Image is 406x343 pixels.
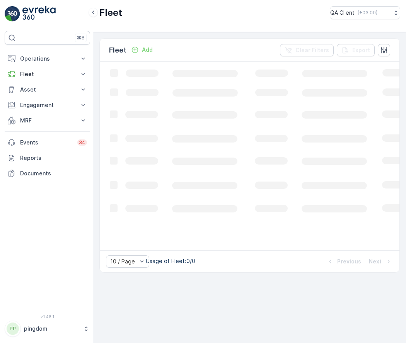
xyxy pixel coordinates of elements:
[5,314,90,319] span: v 1.48.1
[368,257,393,266] button: Next
[5,135,90,150] a: Events34
[5,150,90,166] a: Reports
[5,82,90,97] button: Asset
[20,55,75,63] p: Operations
[330,9,355,17] p: QA Client
[337,44,375,56] button: Export
[5,321,90,337] button: PPpingdom
[5,51,90,66] button: Operations
[99,7,122,19] p: Fleet
[128,45,156,54] button: Add
[5,97,90,113] button: Engagement
[77,35,85,41] p: ⌘B
[24,325,79,333] p: pingdom
[109,45,126,56] p: Fleet
[280,44,334,56] button: Clear Filters
[79,139,85,146] p: 34
[22,6,56,22] img: logo_light-DOdMpM7g.png
[326,257,362,266] button: Previous
[20,154,87,162] p: Reports
[5,6,20,22] img: logo
[20,86,75,93] p: Asset
[295,46,329,54] p: Clear Filters
[5,113,90,128] button: MRF
[369,258,382,265] p: Next
[20,139,73,146] p: Events
[337,258,361,265] p: Previous
[5,66,90,82] button: Fleet
[20,101,75,109] p: Engagement
[358,10,377,16] p: ( +03:00 )
[146,257,195,265] p: Usage of Fleet : 0/0
[20,117,75,124] p: MRF
[5,166,90,181] a: Documents
[330,6,400,19] button: QA Client(+03:00)
[142,46,153,54] p: Add
[7,323,19,335] div: PP
[20,70,75,78] p: Fleet
[352,46,370,54] p: Export
[20,170,87,177] p: Documents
